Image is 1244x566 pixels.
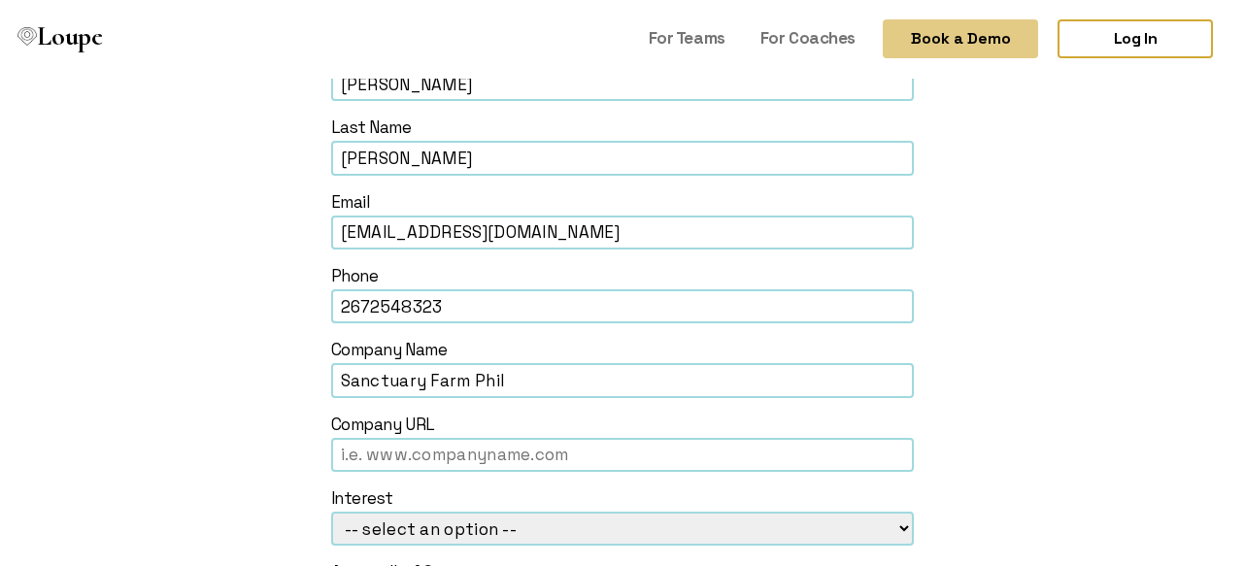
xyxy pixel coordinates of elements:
[331,414,914,435] div: Company URL
[331,438,914,472] input: i.e. www.companyname.com
[17,27,37,47] img: Loupe Logo
[331,265,914,286] div: Phone
[753,19,863,56] a: For Coaches
[641,19,733,56] a: For Teams
[331,339,914,360] div: Company Name
[883,19,1038,58] button: Book a Demo
[331,487,914,509] div: Interest
[1058,19,1213,58] a: Log In
[331,117,914,138] div: Last Name
[331,191,914,213] div: Email
[12,19,109,59] a: Loupe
